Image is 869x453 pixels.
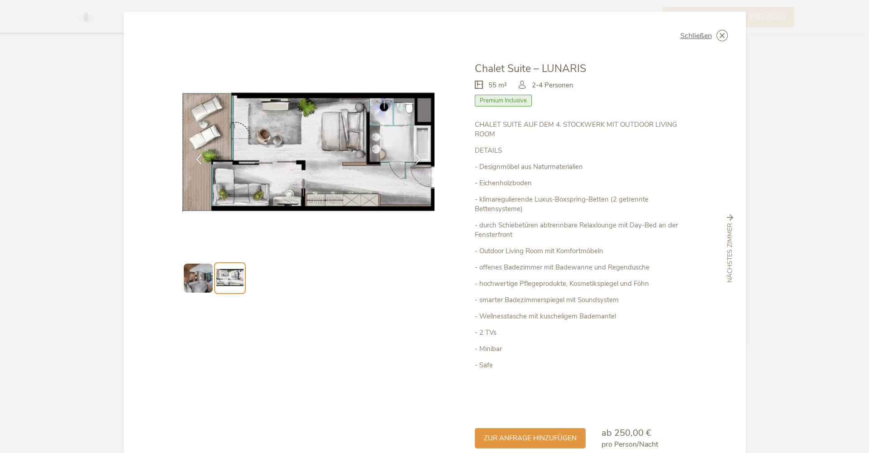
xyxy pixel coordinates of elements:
span: 55 m² [488,81,507,90]
span: Schließen [680,32,712,39]
p: - klimaregulierende Luxus-Boxspring-Betten (2 getrennte Bettensysteme) [475,195,687,214]
span: Chalet Suite – LUNARIS [475,62,586,76]
span: nächstes Zimmer [726,223,735,283]
img: Preview [216,265,244,292]
p: - Designmöbel aus Naturmaterialien [475,162,687,172]
p: - Wellnesstasche mit kuscheligem Bademantel [475,312,687,321]
p: - smarter Badezimmerspiegel mit Soundsystem [475,295,687,305]
p: - hochwertige Pflegeprodukte, Kosmetikspiegel und Föhn [475,279,687,289]
img: Preview [184,264,213,293]
p: - Eichenholzboden [475,178,687,188]
span: Premium Inclusive [475,95,532,106]
p: - 2 TVs [475,328,687,337]
p: DETAILS [475,146,687,155]
span: 2-4 Personen [532,81,573,90]
img: Chalet Suite – LUNARIS [182,62,435,251]
p: - durch Schiebetüren abtrennbare Relaxlounge mit Day-Bed an der Fensterfront [475,221,687,240]
p: - Minibar [475,344,687,354]
p: CHALET SUITE AUF DEM 4. STOCKWERK MIT OUTDOOR LIVING ROOM [475,120,687,139]
p: - Outdoor Living Room mit Komfortmöbeln [475,246,687,256]
p: - offenes Badezimmer mit Badewanne und Regendusche [475,263,687,272]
